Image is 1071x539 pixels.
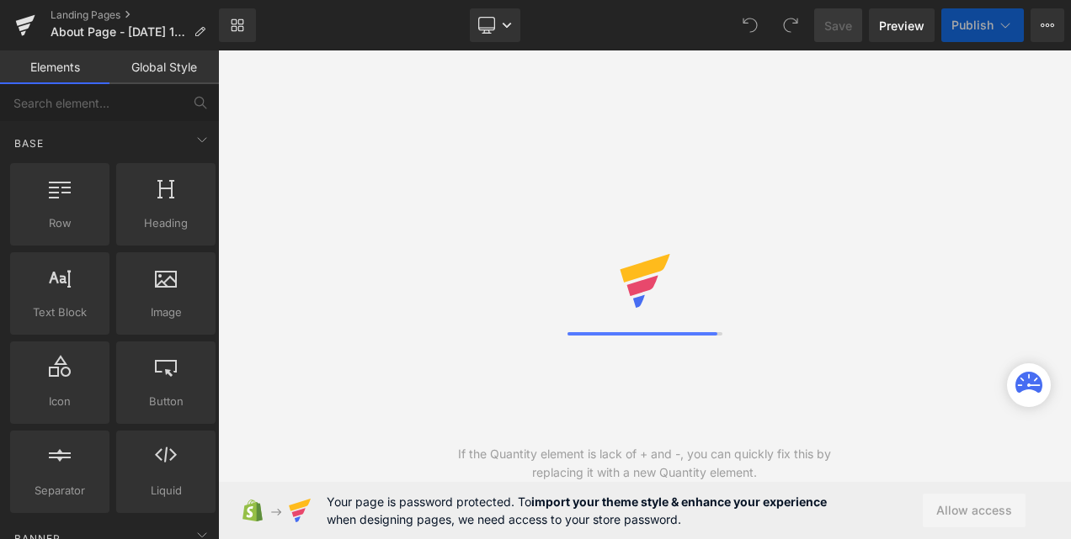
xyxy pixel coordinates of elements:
[951,18,994,32] span: Publish
[1031,8,1064,42] button: More
[15,393,104,410] span: Icon
[219,8,256,42] a: New Library
[869,8,935,42] a: Preview
[121,304,210,321] span: Image
[824,17,852,34] span: Save
[733,8,767,42] button: Undo
[15,304,104,321] span: Text Block
[13,135,45,151] span: Base
[121,393,210,410] span: Button
[15,482,104,499] span: Separator
[15,214,104,232] span: Row
[121,214,210,232] span: Heading
[327,493,827,528] span: Your page is password protected. To when designing pages, we need access to your store password.
[774,8,807,42] button: Redo
[531,494,827,509] strong: import your theme style & enhance your experience
[431,445,858,482] div: If the Quantity element is lack of + and -, you can quickly fix this by replacing it with a new Q...
[923,494,1026,527] button: Allow access
[51,25,187,39] span: About Page - [DATE] 12:21:45
[51,8,219,22] a: Landing Pages
[109,50,219,84] a: Global Style
[941,8,1024,42] button: Publish
[879,17,924,34] span: Preview
[121,482,210,499] span: Liquid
